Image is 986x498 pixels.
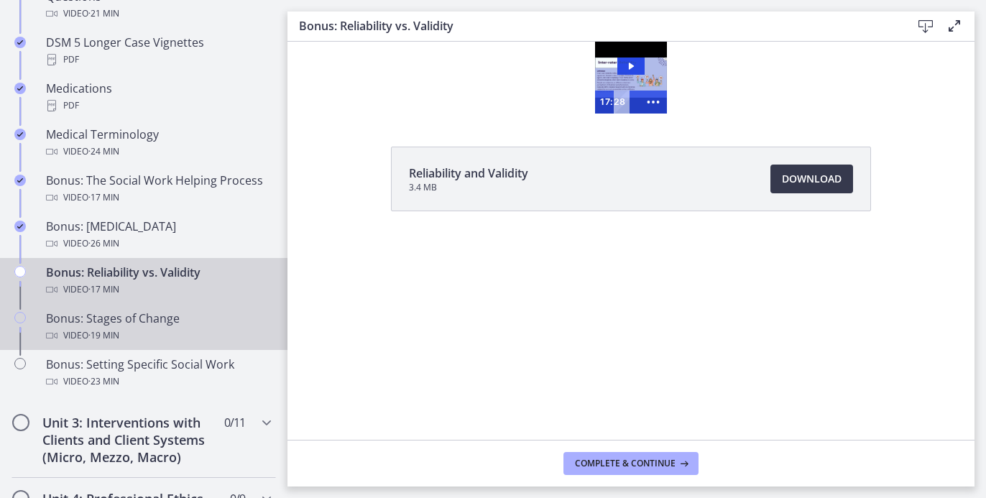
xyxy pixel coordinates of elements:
div: Bonus: Reliability vs. Validity [46,264,270,298]
div: Bonus: The Social Work Helping Process [46,172,270,206]
div: Video [46,281,270,298]
div: Bonus: [MEDICAL_DATA] [46,218,270,252]
i: Completed [14,129,26,140]
div: Video [46,189,270,206]
div: PDF [46,97,270,114]
i: Completed [14,221,26,232]
div: Video [46,143,270,160]
div: Video [46,327,270,344]
span: Download [782,170,842,188]
div: PDF [46,51,270,68]
i: Completed [14,37,26,48]
span: · 24 min [88,143,119,160]
span: Reliability and Validity [409,165,528,182]
span: · 19 min [88,327,119,344]
button: Show more buttons [352,49,379,72]
h2: Unit 3: Interventions with Clients and Client Systems (Micro, Mezzo, Macro) [42,414,218,466]
div: Medical Terminology [46,126,270,160]
span: 3.4 MB [409,182,528,193]
iframe: Video Lesson [287,42,975,114]
i: Completed [14,175,26,186]
div: Medications [46,80,270,114]
span: 0 / 11 [224,414,245,431]
div: Video [46,373,270,390]
span: · 17 min [88,189,119,206]
span: · 26 min [88,235,119,252]
div: Video [46,235,270,252]
div: Playbar [333,49,346,72]
span: · 21 min [88,5,119,22]
div: DSM 5 Longer Case Vignettes [46,34,270,68]
a: Download [770,165,853,193]
button: Complete & continue [563,452,699,475]
div: Bonus: Stages of Change [46,310,270,344]
span: · 17 min [88,281,119,298]
span: · 23 min [88,373,119,390]
i: Completed [14,83,26,94]
h3: Bonus: Reliability vs. Validity [299,17,888,34]
span: Complete & continue [575,458,676,469]
div: Bonus: Setting Specific Social Work [46,356,270,390]
div: Video [46,5,270,22]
